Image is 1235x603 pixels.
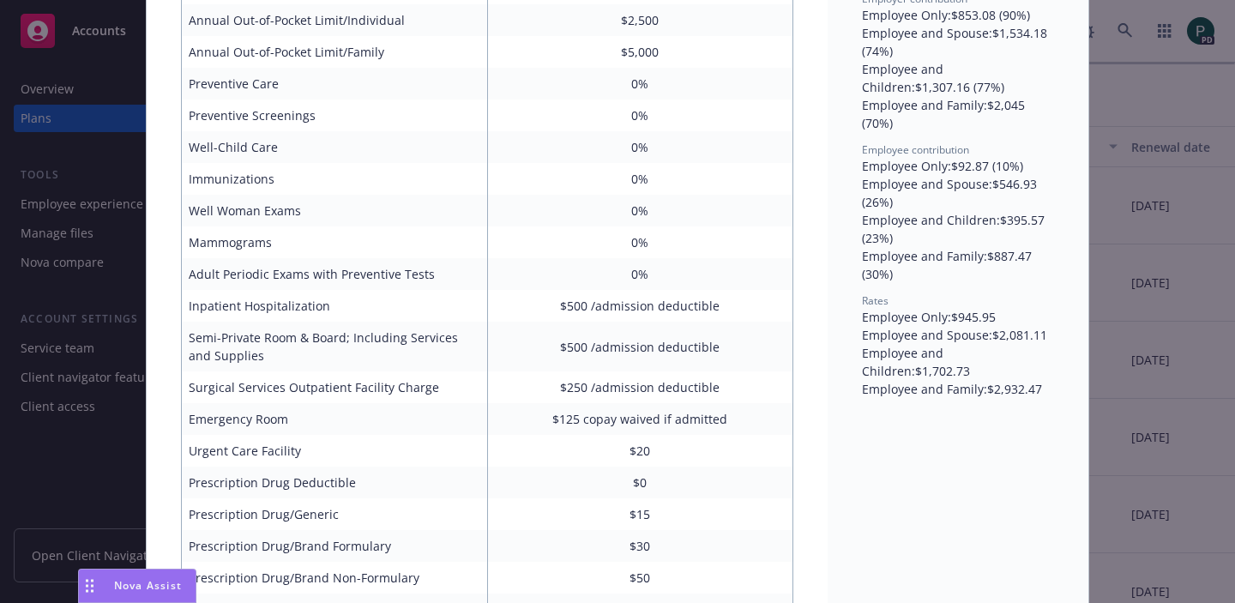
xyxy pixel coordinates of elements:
td: Annual Out-of-Pocket Limit/Individual [182,4,488,36]
td: Immunizations [182,163,488,195]
td: $15 [487,498,793,530]
td: $20 [487,435,793,467]
div: Employee and Family : $2,932.47 [862,380,1054,398]
td: 0% [487,195,793,226]
div: Employee and Children : $395.57 (23%) [862,211,1054,247]
td: Prescription Drug/Generic [182,498,488,530]
td: 0% [487,131,793,163]
span: Nova Assist [114,578,182,593]
td: $0 [487,467,793,498]
td: 0% [487,226,793,258]
td: Emergency Room [182,403,488,435]
td: $250 /admission deductible [487,371,793,403]
div: Employee and Family : $887.47 (30%) [862,247,1054,283]
td: Well-Child Care [182,131,488,163]
td: Prescription Drug/Brand Formulary [182,530,488,562]
td: Urgent Care Facility [182,435,488,467]
td: Preventive Care [182,68,488,99]
td: 0% [487,68,793,99]
div: Employee and Family : $2,045 (70%) [862,96,1054,132]
td: Adult Periodic Exams with Preventive Tests [182,258,488,290]
td: Inpatient Hospitalization [182,290,488,322]
td: $2,500 [487,4,793,36]
span: Rates [862,293,889,308]
td: $5,000 [487,36,793,68]
div: Employee and Spouse : $2,081.11 [862,326,1054,344]
td: Surgical Services Outpatient Facility Charge [182,371,488,403]
td: Prescription Drug Deductible [182,467,488,498]
td: 0% [487,163,793,195]
td: Prescription Drug/Brand Non-Formulary [182,562,488,594]
td: $30 [487,530,793,562]
td: Well Woman Exams [182,195,488,226]
td: $500 /admission deductible [487,322,793,371]
span: Employee contribution [862,142,969,157]
div: Employee Only : $853.08 (90%) [862,6,1054,24]
td: Mammograms [182,226,488,258]
td: $500 /admission deductible [487,290,793,322]
div: Employee Only : $92.87 (10%) [862,157,1054,175]
td: $50 [487,562,793,594]
td: Annual Out-of-Pocket Limit/Family [182,36,488,68]
div: Employee and Children : $1,702.73 [862,344,1054,380]
button: Nova Assist [78,569,196,603]
td: 0% [487,99,793,131]
td: $125 copay waived if admitted [487,403,793,435]
td: Preventive Screenings [182,99,488,131]
td: Semi-Private Room & Board; Including Services and Supplies [182,322,488,371]
div: Drag to move [79,570,100,602]
div: Employee and Children : $1,307.16 (77%) [862,60,1054,96]
div: Employee and Spouse : $1,534.18 (74%) [862,24,1054,60]
td: 0% [487,258,793,290]
div: Employee Only : $945.95 [862,308,1054,326]
div: Employee and Spouse : $546.93 (26%) [862,175,1054,211]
